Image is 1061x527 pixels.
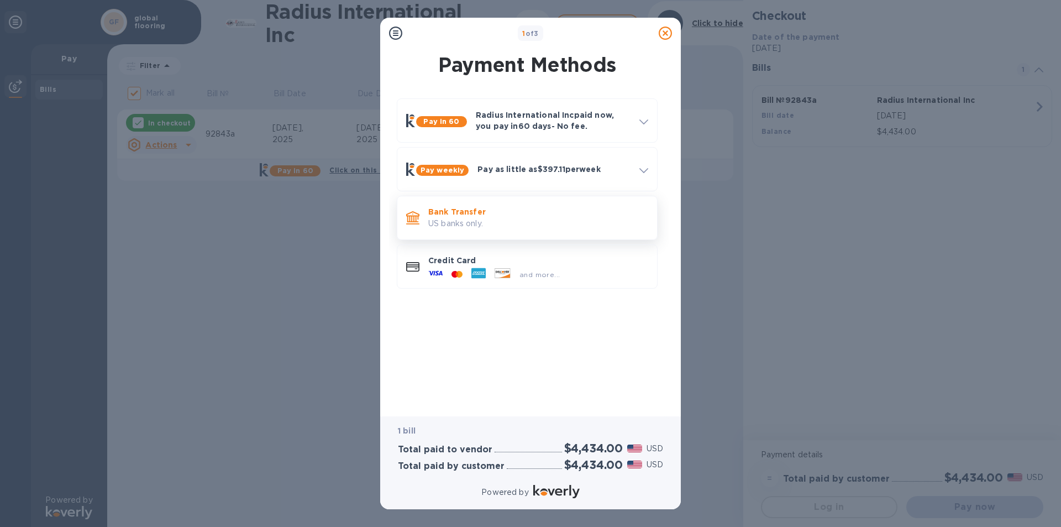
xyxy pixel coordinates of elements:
img: USD [627,461,642,468]
p: Credit Card [428,255,648,266]
p: Radius International Inc paid now, you pay in 60 days - No fee. [476,109,631,132]
b: Pay in 60 [423,117,459,126]
p: Powered by [481,487,528,498]
h2: $4,434.00 [564,441,623,455]
p: Pay as little as $397.11 per week [477,164,631,175]
b: Pay weekly [421,166,464,174]
img: Logo [533,485,580,498]
h3: Total paid by customer [398,461,505,472]
p: Bank Transfer [428,206,648,217]
h1: Payment Methods [395,53,660,76]
h2: $4,434.00 [564,458,623,472]
h3: Total paid to vendor [398,445,492,455]
span: 1 [522,29,525,38]
img: USD [627,445,642,452]
b: of 3 [522,29,539,38]
span: and more... [519,270,560,279]
p: US banks only. [428,218,648,229]
p: USD [647,443,663,455]
p: USD [647,459,663,471]
b: 1 bill [398,426,416,435]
